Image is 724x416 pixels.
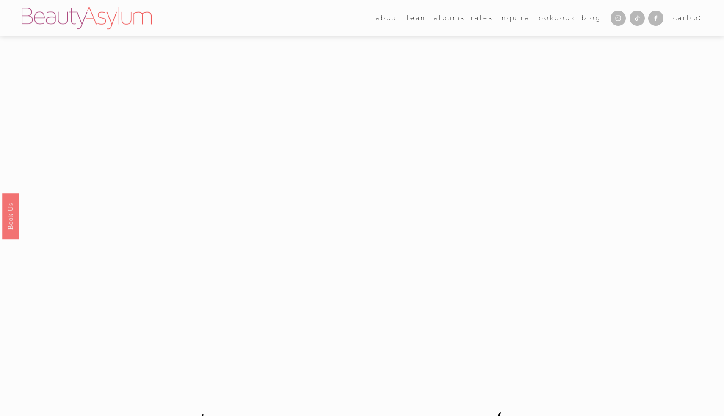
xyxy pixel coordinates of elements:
[536,12,576,25] a: Lookbook
[630,11,645,26] a: TikTok
[22,7,152,29] img: Beauty Asylum | Bridal Hair &amp; Makeup Charlotte &amp; Atlanta
[673,13,702,24] a: Cart(0)
[648,11,663,26] a: Facebook
[690,14,702,22] span: ( )
[407,12,428,25] a: folder dropdown
[407,13,428,24] span: team
[471,12,493,25] a: Rates
[434,12,465,25] a: albums
[582,12,601,25] a: Blog
[376,12,401,25] a: folder dropdown
[694,14,699,22] span: 0
[376,13,401,24] span: about
[611,11,626,26] a: Instagram
[499,12,530,25] a: Inquire
[2,193,19,239] a: Book Us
